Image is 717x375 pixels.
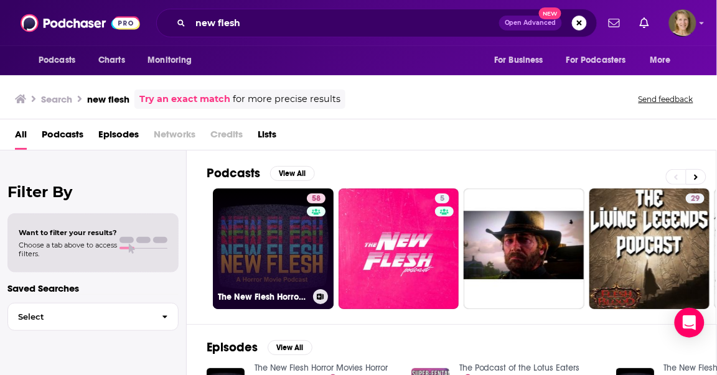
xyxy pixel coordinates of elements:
span: New [539,7,561,19]
span: 5 [440,193,444,205]
h3: The New Flesh Horror Movies Horror News Scary Movie [218,292,308,302]
span: 58 [312,193,321,205]
span: for more precise results [233,92,340,106]
span: Charts [98,52,125,69]
span: Choose a tab above to access filters. [19,241,117,258]
img: Podchaser - Follow, Share and Rate Podcasts [21,11,140,35]
span: Logged in as tvdockum [669,9,696,37]
h3: Search [41,93,72,105]
span: Credits [210,124,243,150]
a: All [15,124,27,150]
input: Search podcasts, credits, & more... [190,13,499,33]
button: View All [270,166,315,181]
span: Monitoring [148,52,192,69]
span: More [650,52,672,69]
div: Search podcasts, credits, & more... [156,9,597,37]
button: Send feedback [635,94,697,104]
button: open menu [30,49,91,72]
a: 58The New Flesh Horror Movies Horror News Scary Movie [213,188,334,309]
button: Select [7,303,179,331]
div: Open Intercom Messenger [675,308,705,338]
a: 29 [686,193,705,203]
button: Show profile menu [669,9,696,37]
a: Try an exact match [139,92,230,106]
h2: Podcasts [207,165,260,181]
a: 58 [307,193,326,203]
a: 5 [435,193,449,203]
span: Podcasts [39,52,75,69]
h3: new flesh [87,93,129,105]
h2: Episodes [207,340,258,355]
h2: Filter By [7,183,179,201]
button: open menu [558,49,644,72]
button: open menu [485,49,559,72]
span: Open Advanced [505,20,556,26]
a: PodcastsView All [207,165,315,181]
a: Charts [90,49,133,72]
span: For Business [494,52,543,69]
a: EpisodesView All [207,340,312,355]
button: open menu [139,49,208,72]
span: Networks [154,124,195,150]
button: Open AdvancedNew [499,16,562,30]
a: Show notifications dropdown [635,12,654,34]
img: User Profile [669,9,696,37]
a: Lists [258,124,276,150]
a: 5 [339,188,459,309]
span: Want to filter your results? [19,228,117,237]
span: Select [8,313,152,321]
span: For Podcasters [566,52,626,69]
p: Saved Searches [7,282,179,294]
a: The Podcast of the Lotus Eaters [459,363,580,373]
button: View All [268,340,312,355]
span: 29 [691,193,700,205]
a: Episodes [98,124,139,150]
a: Show notifications dropdown [604,12,625,34]
a: Podcasts [42,124,83,150]
button: open menu [642,49,687,72]
a: 29 [589,188,710,309]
